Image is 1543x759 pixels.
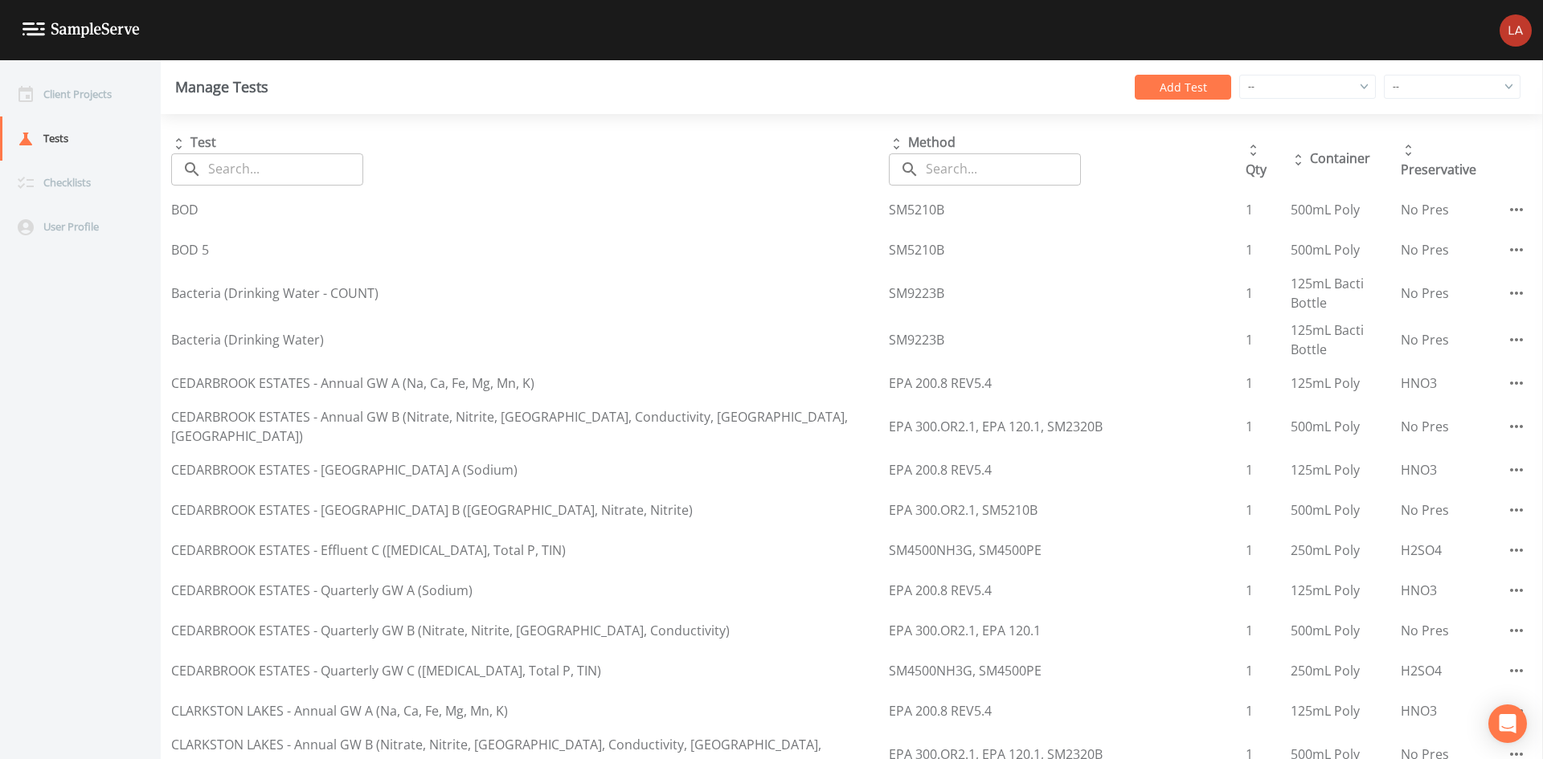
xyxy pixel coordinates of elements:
[171,284,881,303] div: Bacteria (Drinking Water - COUNT)
[885,190,1242,230] td: SM5210B
[1397,316,1496,363] td: No Pres
[1242,490,1286,530] td: 1
[885,403,1242,450] td: EPA 300.OR2.1, EPA 120.1, SM2320B
[1287,691,1398,731] td: 125mL Poly
[1401,139,1492,179] div: Preservative
[1397,190,1496,230] td: No Pres
[1242,316,1286,363] td: 1
[1397,610,1496,651] td: No Pres
[885,316,1242,363] td: SM9223B
[1240,75,1375,98] div: --
[885,450,1242,490] td: EPA 200.8 REV5.4
[885,530,1242,570] td: SM4500NH3G, SM4500PE
[1287,450,1398,490] td: 125mL Poly
[885,230,1242,270] td: SM5210B
[1242,190,1286,230] td: 1
[208,153,363,186] input: Search...
[885,490,1242,530] td: EPA 300.OR2.1, SM5210B
[885,270,1242,316] td: SM9223B
[1287,316,1398,363] td: 125mL Bacti Bottle
[885,610,1242,651] td: EPA 300.OR2.1, EPA 120.1
[1397,403,1496,450] td: No Pres
[1287,651,1398,691] td: 250mL Poly
[1287,570,1398,610] td: 125mL Poly
[23,22,140,38] img: logo
[885,570,1242,610] td: EPA 200.8 REV5.4
[1242,230,1286,270] td: 1
[926,153,1081,186] input: Search...
[1397,270,1496,316] td: No Pres
[171,701,881,720] div: CLARKSTON LAKES - Annual GW A (Na, Ca, Fe, Mg, Mn, K)
[1397,651,1496,691] td: H2SO4
[175,80,268,93] div: Manage Tests
[885,691,1242,731] td: EPA 200.8 REV5.4
[1291,149,1394,169] div: Container
[1242,363,1286,403] td: 1
[1397,530,1496,570] td: H2SO4
[1385,75,1520,98] div: --
[1242,651,1286,691] td: 1
[1242,530,1286,570] td: 1
[1242,570,1286,610] td: 1
[1287,403,1398,450] td: 500mL Poly
[1287,490,1398,530] td: 500mL Poly
[171,581,881,600] div: CEDARBROOK ESTATES - Quarterly GW A (Sodium)
[1287,530,1398,570] td: 250mL Poly
[1242,691,1286,731] td: 1
[908,133,956,151] span: Method
[190,133,216,151] span: Test
[1397,450,1496,490] td: HNO3
[1397,363,1496,403] td: HNO3
[1397,490,1496,530] td: No Pres
[1246,139,1282,179] div: Qty
[1242,403,1286,450] td: 1
[171,240,881,259] div: BOD 5
[1287,270,1398,316] td: 125mL Bacti Bottle
[1397,570,1496,610] td: HNO3
[1242,610,1286,651] td: 1
[1287,610,1398,651] td: 500mL Poly
[885,363,1242,403] td: EPA 200.8 REV5.4
[1242,270,1286,316] td: 1
[171,541,881,560] div: CEDARBROOK ESTATES - Effluent C ([MEDICAL_DATA], Total P, TIN)
[1287,363,1398,403] td: 125mL Poly
[171,373,881,393] div: CEDARBROOK ESTATES - Annual GW A (Na, Ca, Fe, Mg, Mn, K)
[1242,450,1286,490] td: 1
[1287,190,1398,230] td: 500mL Poly
[1397,691,1496,731] td: HNO3
[171,621,881,640] div: CEDARBROOK ESTATES - Quarterly GW B (Nitrate, Nitrite, [GEOGRAPHIC_DATA], Conductivity)
[885,651,1242,691] td: SM4500NH3G, SM4500PE
[1287,230,1398,270] td: 500mL Poly
[1135,75,1231,100] button: Add Test
[171,200,881,219] div: BOD
[171,661,881,680] div: CEDARBROOK ESTATES - Quarterly GW C ([MEDICAL_DATA], Total P, TIN)
[1500,14,1532,47] img: bd2ccfa184a129701e0c260bc3a09f9b
[171,330,881,349] div: Bacteria (Drinking Water)
[1488,704,1527,743] div: Open Intercom Messenger
[171,460,881,479] div: CEDARBROOK ESTATES - [GEOGRAPHIC_DATA] A (Sodium)
[171,500,881,520] div: CEDARBROOK ESTATES - [GEOGRAPHIC_DATA] B ([GEOGRAPHIC_DATA], Nitrate, Nitrite)
[171,407,881,446] div: CEDARBROOK ESTATES - Annual GW B (Nitrate, Nitrite, [GEOGRAPHIC_DATA], Conductivity, [GEOGRAPHIC_...
[1397,230,1496,270] td: No Pres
